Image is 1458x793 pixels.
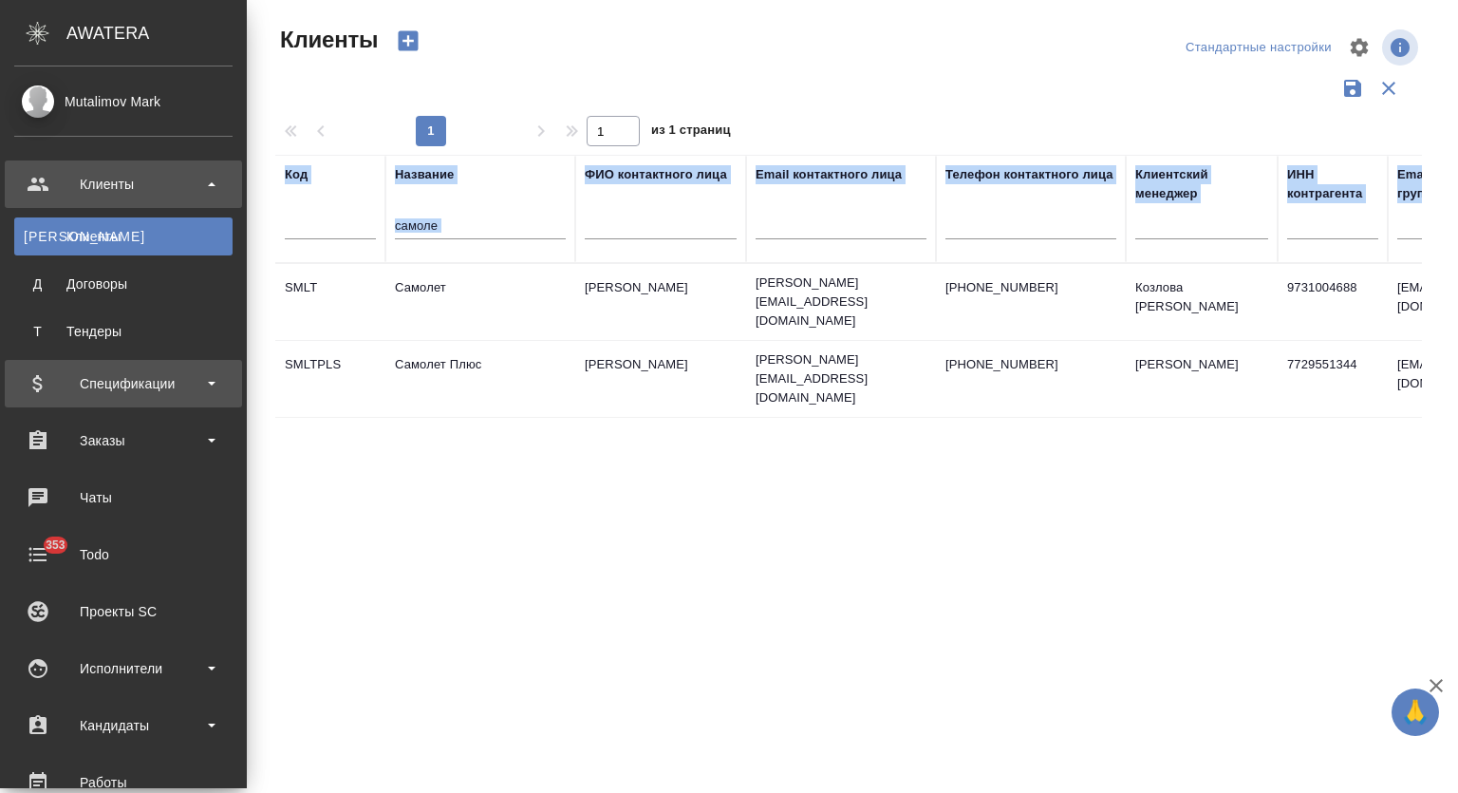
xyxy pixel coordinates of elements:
button: Создать [385,25,431,57]
p: [PERSON_NAME][EMAIL_ADDRESS][DOMAIN_NAME] [756,274,926,330]
p: [PERSON_NAME][EMAIL_ADDRESS][DOMAIN_NAME] [756,350,926,407]
button: 🙏 [1392,689,1439,736]
td: [PERSON_NAME] [575,269,746,335]
td: Козлова [PERSON_NAME] [1126,269,1278,335]
div: Исполнители [14,654,233,683]
td: [PERSON_NAME] [575,346,746,412]
div: Спецификации [14,369,233,398]
a: ТТендеры [14,312,233,350]
p: [PHONE_NUMBER] [945,278,1116,297]
div: Тендеры [24,322,223,341]
span: 🙏 [1399,692,1431,732]
span: 353 [34,536,77,555]
div: Todo [14,540,233,569]
div: Кандидаты [14,711,233,740]
button: Сохранить фильтры [1335,70,1371,106]
td: [PERSON_NAME] [1126,346,1278,412]
div: Проекты SC [14,597,233,626]
td: Самолет [385,269,575,335]
div: split button [1181,33,1336,63]
div: Код [285,165,308,184]
div: ИНН контрагента [1287,165,1378,203]
a: [PERSON_NAME]Клиенты [14,217,233,255]
div: Заказы [14,426,233,455]
div: Телефон контактного лица [945,165,1113,184]
td: 7729551344 [1278,346,1388,412]
td: Самолет Плюс [385,346,575,412]
a: ДДоговоры [14,265,233,303]
div: Договоры [24,274,223,293]
td: 9731004688 [1278,269,1388,335]
span: Настроить таблицу [1336,25,1382,70]
p: [PHONE_NUMBER] [945,355,1116,374]
div: Клиенты [24,227,223,246]
span: из 1 страниц [651,119,731,146]
td: SMLTPLS [275,346,385,412]
div: Чаты [14,483,233,512]
a: Чаты [5,474,242,521]
div: Email контактного лица [756,165,902,184]
div: AWATERA [66,14,247,52]
span: Клиенты [275,25,378,55]
a: 353Todo [5,531,242,578]
span: Посмотреть информацию [1382,29,1422,66]
div: ФИО контактного лица [585,165,727,184]
div: Mutalimov Mark [14,91,233,112]
a: Проекты SC [5,588,242,635]
div: Клиенты [14,170,233,198]
td: SMLT [275,269,385,335]
div: Клиентский менеджер [1135,165,1268,203]
button: Сбросить фильтры [1371,70,1407,106]
div: Название [395,165,454,184]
